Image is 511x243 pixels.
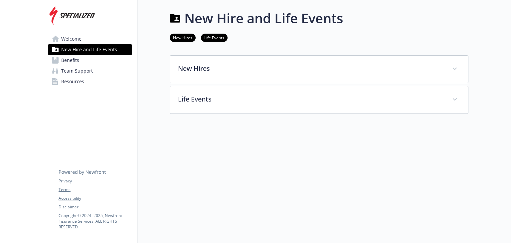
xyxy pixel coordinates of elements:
div: New Hires [170,56,468,83]
a: Team Support [48,66,132,76]
a: Privacy [59,178,132,184]
p: New Hires [178,64,444,74]
span: Benefits [61,55,79,66]
span: New Hire and Life Events [61,44,117,55]
h1: New Hire and Life Events [184,8,343,28]
a: New Hires [170,34,196,41]
a: Accessibility [59,195,132,201]
span: Team Support [61,66,93,76]
a: Welcome [48,34,132,44]
a: Terms [59,187,132,193]
span: Welcome [61,34,82,44]
a: Resources [48,76,132,87]
a: Benefits [48,55,132,66]
p: Life Events [178,94,444,104]
a: Life Events [201,34,228,41]
a: New Hire and Life Events [48,44,132,55]
span: Resources [61,76,84,87]
a: Disclaimer [59,204,132,210]
div: Life Events [170,86,468,114]
p: Copyright © 2024 - 2025 , Newfront Insurance Services, ALL RIGHTS RESERVED [59,213,132,230]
